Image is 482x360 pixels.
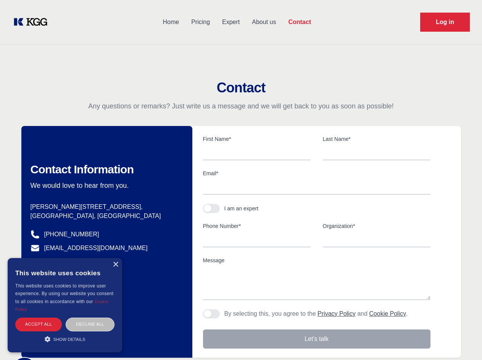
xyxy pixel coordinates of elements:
a: Home [156,12,185,32]
p: Any questions or remarks? Just write us a message and we will get back to you as soon as possible! [9,102,473,111]
a: Privacy Policy [318,310,356,317]
h2: Contact Information [31,163,180,176]
a: About us [246,12,282,32]
div: Decline all [66,318,114,331]
a: Request Demo [420,13,470,32]
button: Let's talk [203,329,430,349]
span: Show details [53,337,85,342]
a: Cookie Policy [15,299,108,312]
p: We would love to hear from you. [31,181,180,190]
div: Accept all [15,318,62,331]
h2: Contact [9,80,473,95]
p: By selecting this, you agree to the and . [224,309,408,318]
label: Organization* [323,222,430,230]
div: Show details [15,335,114,343]
a: Pricing [185,12,216,32]
label: Phone Number* [203,222,311,230]
span: This website uses cookies to improve user experience. By using our website you consent to all coo... [15,283,113,304]
label: Email* [203,170,430,177]
iframe: Chat Widget [444,323,482,360]
a: Contact [282,12,317,32]
label: Message [203,257,430,264]
a: Cookie Policy [369,310,406,317]
div: I am an expert [224,205,259,212]
label: First Name* [203,135,311,143]
a: KOL Knowledge Platform: Talk to Key External Experts (KEE) [12,16,53,28]
a: [PHONE_NUMBER] [44,230,99,239]
label: Last Name* [323,135,430,143]
p: [PERSON_NAME][STREET_ADDRESS], [31,202,180,211]
a: Expert [216,12,246,32]
a: [EMAIL_ADDRESS][DOMAIN_NAME] [44,244,148,253]
div: Close [113,262,118,268]
a: @knowledgegategroup [31,257,106,266]
p: [GEOGRAPHIC_DATA], [GEOGRAPHIC_DATA] [31,211,180,221]
div: This website uses cookies [15,264,114,282]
